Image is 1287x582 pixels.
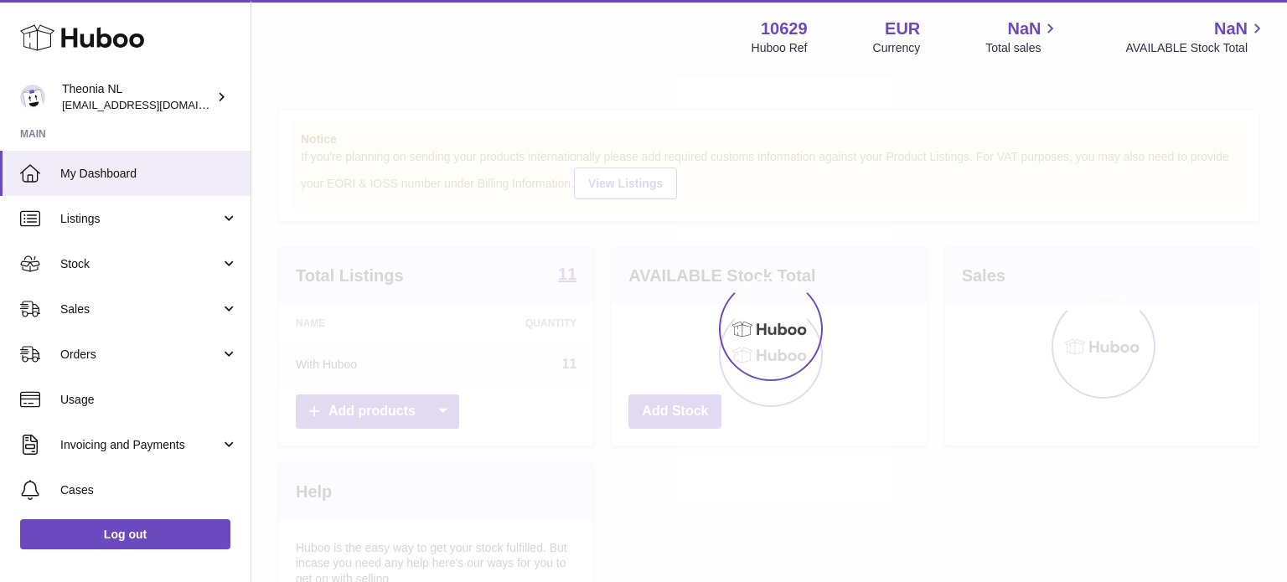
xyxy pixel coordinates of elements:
a: Log out [20,519,230,549]
span: Invoicing and Payments [60,437,220,453]
div: Huboo Ref [752,40,808,56]
span: Total sales [985,40,1060,56]
span: Listings [60,211,220,227]
span: Orders [60,347,220,363]
strong: EUR [885,18,920,40]
span: My Dashboard [60,166,238,182]
strong: 10629 [761,18,808,40]
span: Cases [60,482,238,498]
img: info@wholesomegoods.eu [20,85,45,110]
a: NaN AVAILABLE Stock Total [1125,18,1267,56]
span: Stock [60,256,220,272]
span: NaN [1214,18,1248,40]
span: [EMAIL_ADDRESS][DOMAIN_NAME] [62,98,246,111]
div: Theonia NL [62,81,213,113]
span: AVAILABLE Stock Total [1125,40,1267,56]
a: NaN Total sales [985,18,1060,56]
div: Currency [873,40,921,56]
span: Usage [60,392,238,408]
span: NaN [1007,18,1041,40]
span: Sales [60,301,220,317]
